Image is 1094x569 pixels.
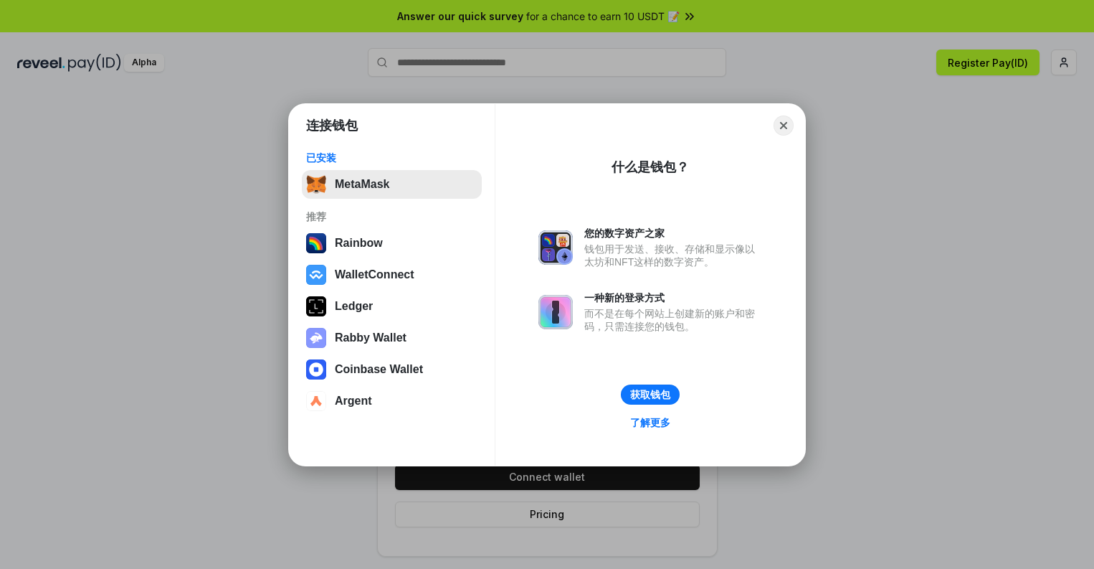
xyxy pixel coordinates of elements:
button: WalletConnect [302,260,482,289]
button: Rabby Wallet [302,324,482,352]
h1: 连接钱包 [306,117,358,134]
div: 而不是在每个网站上创建新的账户和密码，只需连接您的钱包。 [584,307,762,333]
img: svg+xml,%3Csvg%20xmlns%3D%22http%3A%2F%2Fwww.w3.org%2F2000%2Fsvg%22%20width%3D%2228%22%20height%3... [306,296,326,316]
div: Rabby Wallet [335,331,406,344]
button: Close [774,116,794,136]
button: MetaMask [302,170,482,199]
img: svg+xml,%3Csvg%20width%3D%2228%22%20height%3D%2228%22%20viewBox%3D%220%200%2028%2028%22%20fill%3D... [306,391,326,411]
div: Coinbase Wallet [335,363,423,376]
img: svg+xml,%3Csvg%20width%3D%22120%22%20height%3D%22120%22%20viewBox%3D%220%200%20120%20120%22%20fil... [306,233,326,253]
img: svg+xml,%3Csvg%20width%3D%2228%22%20height%3D%2228%22%20viewBox%3D%220%200%2028%2028%22%20fill%3D... [306,265,326,285]
div: 钱包用于发送、接收、存储和显示像以太坊和NFT这样的数字资产。 [584,243,762,268]
div: 推荐 [306,210,477,223]
img: svg+xml,%3Csvg%20xmlns%3D%22http%3A%2F%2Fwww.w3.org%2F2000%2Fsvg%22%20fill%3D%22none%22%20viewBox... [538,295,573,329]
div: Rainbow [335,237,383,250]
div: MetaMask [335,178,389,191]
div: Ledger [335,300,373,313]
div: Argent [335,395,372,408]
div: 已安装 [306,151,477,164]
div: WalletConnect [335,268,414,281]
div: 了解更多 [630,416,670,429]
img: svg+xml,%3Csvg%20xmlns%3D%22http%3A%2F%2Fwww.w3.org%2F2000%2Fsvg%22%20fill%3D%22none%22%20viewBox... [538,230,573,265]
button: Coinbase Wallet [302,355,482,384]
img: svg+xml,%3Csvg%20fill%3D%22none%22%20height%3D%2233%22%20viewBox%3D%220%200%2035%2033%22%20width%... [306,174,326,194]
img: svg+xml,%3Csvg%20xmlns%3D%22http%3A%2F%2Fwww.w3.org%2F2000%2Fsvg%22%20fill%3D%22none%22%20viewBox... [306,328,326,348]
div: 什么是钱包？ [612,159,689,176]
div: 您的数字资产之家 [584,227,762,240]
div: 获取钱包 [630,388,670,401]
div: 一种新的登录方式 [584,291,762,304]
a: 了解更多 [622,413,679,432]
button: 获取钱包 [621,385,680,405]
img: svg+xml,%3Csvg%20width%3D%2228%22%20height%3D%2228%22%20viewBox%3D%220%200%2028%2028%22%20fill%3D... [306,359,326,380]
button: Ledger [302,292,482,321]
button: Argent [302,387,482,415]
button: Rainbow [302,229,482,258]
